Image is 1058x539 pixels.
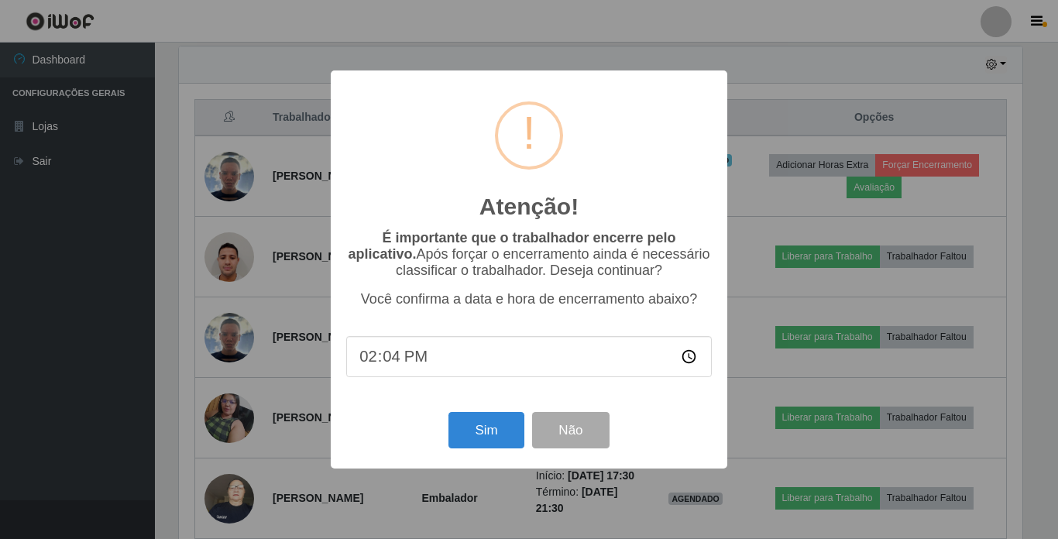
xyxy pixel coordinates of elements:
[479,193,579,221] h2: Atenção!
[348,230,675,262] b: É importante que o trabalhador encerre pelo aplicativo.
[448,412,524,448] button: Sim
[346,230,712,279] p: Após forçar o encerramento ainda é necessário classificar o trabalhador. Deseja continuar?
[346,291,712,307] p: Você confirma a data e hora de encerramento abaixo?
[532,412,609,448] button: Não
